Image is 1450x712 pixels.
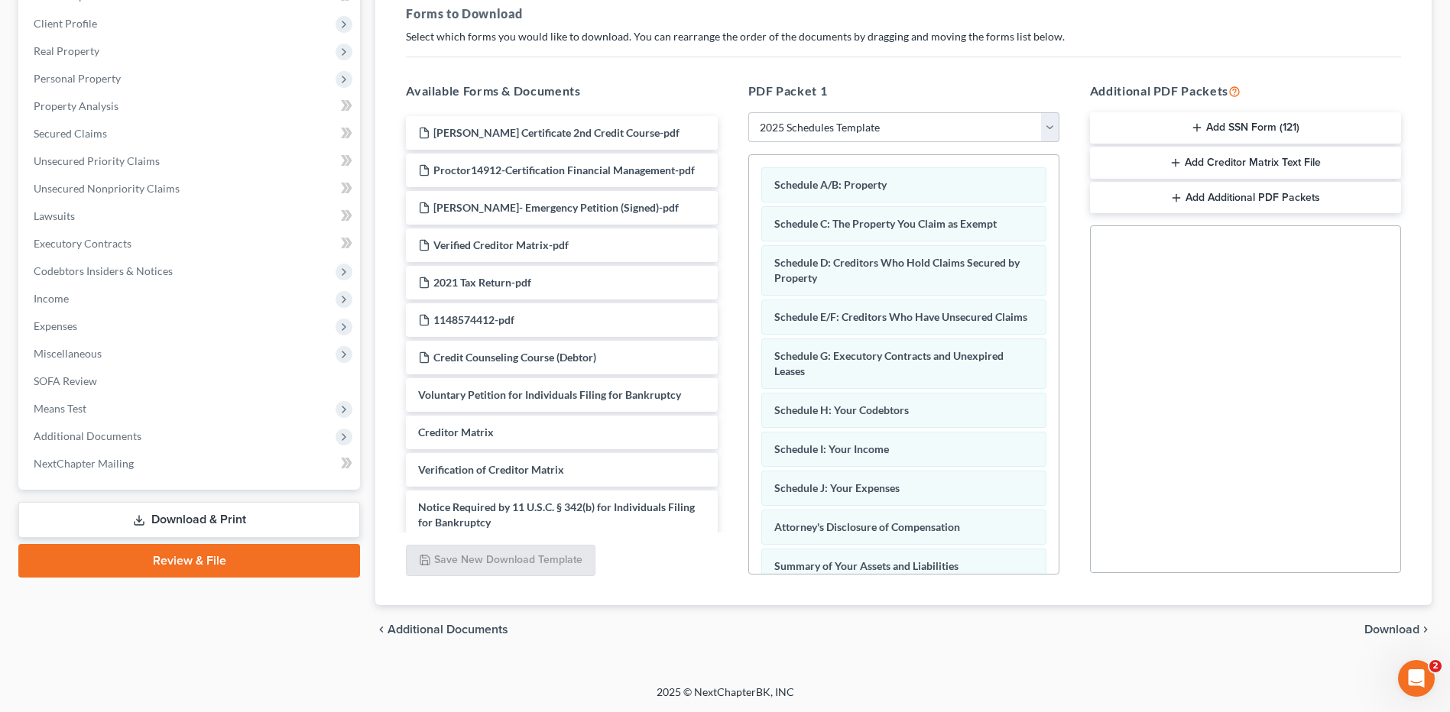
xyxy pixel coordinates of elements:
span: Proctor14912-Certification Financial Management-pdf [433,163,695,176]
h5: Additional PDF Packets [1090,82,1401,100]
a: NextChapter Mailing [21,450,360,477]
span: Schedule C: The Property You Claim as Exempt [774,217,997,230]
a: Executory Contracts [21,230,360,257]
span: Attorney's Disclosure of Compensation [774,520,960,533]
span: Unsecured Nonpriority Claims [34,182,180,195]
span: Lawsuits [34,209,75,222]
a: Download & Print [18,502,360,538]
a: Review & File [18,544,360,578]
iframe: Intercom live chat [1398,660,1435,697]
span: Client Profile [34,17,97,30]
span: Real Property [34,44,99,57]
span: Schedule A/B: Property [774,178,887,191]
a: Unsecured Nonpriority Claims [21,175,360,202]
div: 2025 © NextChapterBK, INC [290,684,1161,712]
span: Schedule G: Executory Contracts and Unexpired Leases [774,349,1004,377]
span: 1148574412-pdf [433,313,514,326]
a: chevron_left Additional Documents [375,623,508,636]
span: Voluntary Petition for Individuals Filing for Bankruptcy [418,388,681,401]
span: Means Test [34,402,86,415]
span: [PERSON_NAME] Certificate 2nd Credit Course-pdf [433,126,680,139]
span: Schedule J: Your Expenses [774,481,900,494]
span: Download [1364,623,1419,636]
h5: Forms to Download [406,5,1401,23]
span: Codebtors Insiders & Notices [34,264,173,277]
span: Unsecured Priority Claims [34,154,160,167]
span: Property Analysis [34,99,118,112]
span: Personal Property [34,72,121,85]
span: Schedule E/F: Creditors Who Have Unsecured Claims [774,310,1027,323]
a: SOFA Review [21,367,360,395]
button: Save New Download Template [406,545,595,577]
span: Expenses [34,319,77,332]
span: 2021 Tax Return-pdf [433,276,531,289]
span: Additional Documents [388,623,508,636]
span: NextChapter Mailing [34,457,134,470]
i: chevron_left [375,623,388,636]
button: Add Additional PDF Packets [1090,182,1401,214]
i: chevron_right [1419,623,1432,636]
span: Income [34,292,69,305]
span: [PERSON_NAME]- Emergency Petition (Signed)-pdf [433,201,679,214]
a: Unsecured Priority Claims [21,147,360,175]
a: Lawsuits [21,202,360,230]
h5: Available Forms & Documents [406,82,717,100]
span: Creditor Matrix [418,426,494,439]
h5: PDF Packet 1 [748,82,1059,100]
span: Additional Documents [34,429,141,442]
span: SOFA Review [34,374,97,387]
span: Schedule I: Your Income [774,442,889,455]
span: Notice Required by 11 U.S.C. § 342(b) for Individuals Filing for Bankruptcy [418,500,695,529]
span: Summary of Your Assets and Liabilities [774,559,959,572]
button: Add Creditor Matrix Text File [1090,147,1401,179]
span: Miscellaneous [34,347,102,360]
span: Executory Contracts [34,237,131,250]
span: Schedule H: Your Codebtors [774,403,909,416]
a: Secured Claims [21,120,360,147]
button: Download chevron_right [1364,623,1432,636]
span: Schedule D: Creditors Who Hold Claims Secured by Property [774,256,1020,284]
span: 2 [1429,660,1442,672]
span: Verification of Creditor Matrix [418,463,564,476]
span: Credit Counseling Course (Debtor) [433,351,596,364]
button: Add SSN Form (121) [1090,112,1401,144]
a: Property Analysis [21,92,360,120]
span: Secured Claims [34,127,107,140]
span: Verified Creditor Matrix-pdf [433,238,569,251]
p: Select which forms you would like to download. You can rearrange the order of the documents by dr... [406,29,1401,44]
